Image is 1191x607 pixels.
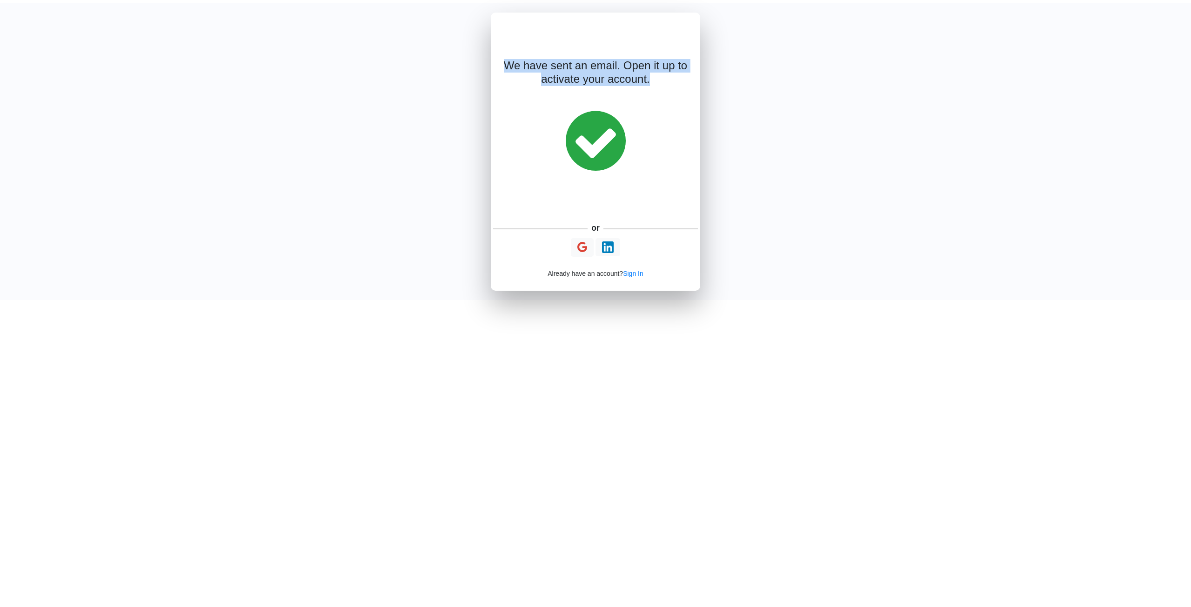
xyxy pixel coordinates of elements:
button: Continue With LinkedIn [595,238,620,256]
button: Continue With Google [571,238,594,257]
a: Sign In [623,270,643,277]
img: Loading... [602,241,614,253]
h3: We have sent an email. Open it up to activate your account. [491,59,700,86]
h6: Already have an account? [491,260,700,287]
h5: or [590,222,602,235]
